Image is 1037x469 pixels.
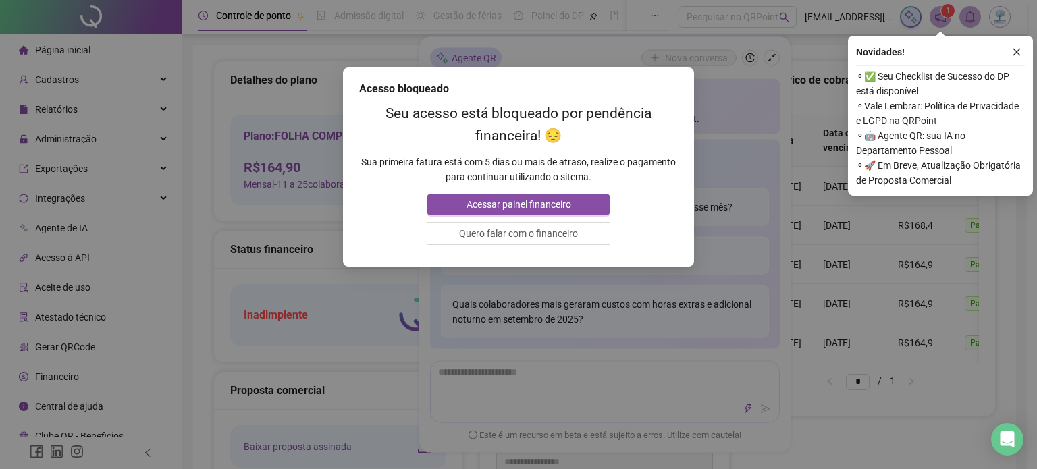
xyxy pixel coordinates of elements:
[856,69,1025,99] span: ⚬ ✅ Seu Checklist de Sucesso do DP está disponível
[856,99,1025,128] span: ⚬ Vale Lembrar: Política de Privacidade e LGPD na QRPoint
[856,128,1025,158] span: ⚬ 🤖 Agente QR: sua IA no Departamento Pessoal
[359,155,678,184] p: Sua primeira fatura está com 5 dias ou mais de atraso, realize o pagamento para continuar utiliza...
[856,158,1025,188] span: ⚬ 🚀 Em Breve, Atualização Obrigatória de Proposta Comercial
[467,197,571,212] span: Acessar painel financeiro
[427,194,610,215] button: Acessar painel financeiro
[427,222,610,245] button: Quero falar com o financeiro
[359,103,678,147] h2: Seu acesso está bloqueado por pendência financeira! 😔
[856,45,905,59] span: Novidades !
[359,81,678,97] div: Acesso bloqueado
[1012,47,1021,57] span: close
[991,423,1023,456] div: Open Intercom Messenger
